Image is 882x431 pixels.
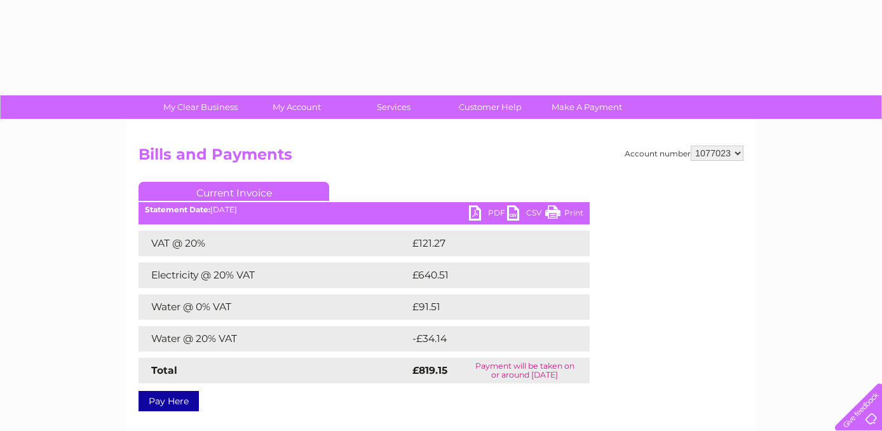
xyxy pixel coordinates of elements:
a: Services [341,95,446,119]
td: £121.27 [409,231,565,256]
td: Payment will be taken on or around [DATE] [460,358,590,383]
b: Statement Date: [145,205,210,214]
a: Make A Payment [534,95,639,119]
td: -£34.14 [409,326,566,352]
td: Water @ 0% VAT [139,294,409,320]
a: My Account [245,95,349,119]
div: [DATE] [139,205,590,214]
a: PDF [469,205,507,224]
a: Customer Help [438,95,543,119]
h2: Bills and Payments [139,146,743,170]
a: Pay Here [139,391,199,411]
td: Water @ 20% VAT [139,326,409,352]
a: CSV [507,205,545,224]
div: Account number [625,146,743,161]
a: Print [545,205,583,224]
td: Electricity @ 20% VAT [139,263,409,288]
td: VAT @ 20% [139,231,409,256]
strong: £819.15 [412,364,447,376]
td: £640.51 [409,263,566,288]
a: My Clear Business [148,95,253,119]
strong: Total [151,364,177,376]
a: Current Invoice [139,182,329,201]
td: £91.51 [409,294,562,320]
